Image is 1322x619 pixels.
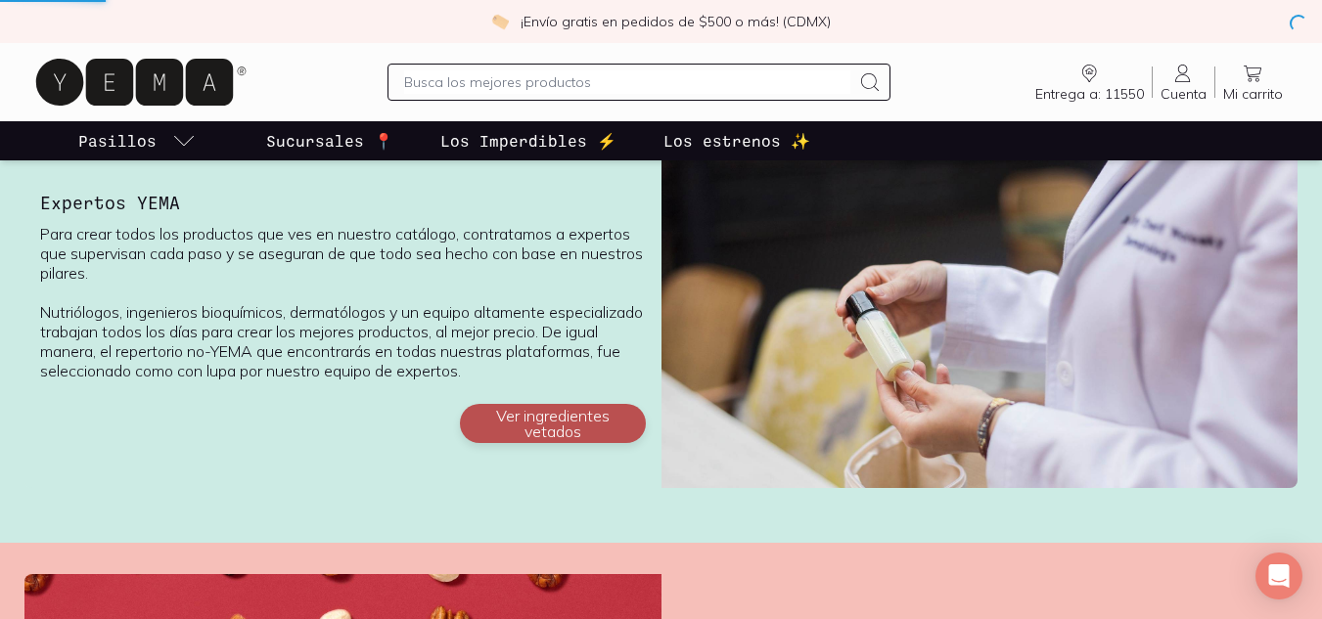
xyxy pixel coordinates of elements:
span: Cuenta [1161,85,1207,103]
span: Entrega a: 11550 [1035,85,1144,103]
p: ¡Envío gratis en pedidos de $500 o más! (CDMX) [521,12,831,31]
a: Sucursales 📍 [262,121,397,160]
button: Ver ingredientes vetados [460,404,646,443]
a: Cuenta [1153,62,1214,103]
a: pasillo-todos-link [74,121,200,160]
a: Entrega a: 11550 [1027,62,1152,103]
a: Los estrenos ✨ [660,121,814,160]
p: Los Imperdibles ⚡️ [440,129,616,153]
a: Los Imperdibles ⚡️ [436,121,620,160]
span: Mi carrito [1223,85,1283,103]
a: Expertos YEMAExpertos YEMAPara crear todos los productos que ves en nuestro catálogo, contratamos... [24,144,1298,488]
div: Open Intercom Messenger [1255,553,1302,599]
p: Sucursales 📍 [266,129,393,153]
a: Mi carrito [1215,62,1291,103]
input: Busca los mejores productos [404,70,851,94]
img: check [491,13,509,30]
img: Expertos YEMA [661,144,1299,488]
p: Pasillos [78,129,157,153]
p: Los estrenos ✨ [663,129,810,153]
p: Para crear todos los productos que ves en nuestro catálogo, contratamos a expertos que supervisan... [40,224,646,380]
h3: Expertos YEMA [40,190,180,215]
